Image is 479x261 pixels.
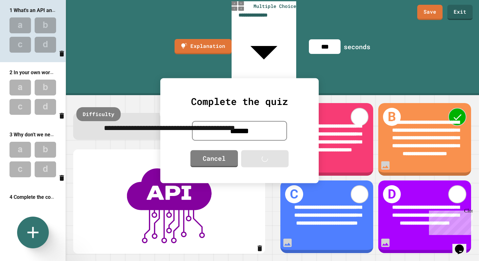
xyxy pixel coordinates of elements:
[447,5,473,20] a: Exit
[285,185,303,203] h1: C
[417,5,443,20] a: Save
[58,109,66,121] button: Delete question
[344,42,370,51] div: seconds
[383,108,401,126] h1: B
[176,94,303,108] div: Complete the quiz
[232,1,244,11] img: multiple-choice-thumbnail.png
[190,150,238,167] a: Cancel
[10,194,174,200] span: 4 Complete the code to print the absolute value using the math function.
[76,107,121,121] div: Difficulty
[426,208,473,235] iframe: chat widget
[10,131,190,138] span: 3 Why don't we need to write "import" for the Math class? What package is it in?
[383,185,401,203] h1: D
[10,7,130,13] span: 1 What's an API and why do programmers use them?
[58,172,66,184] button: Delete question
[253,3,296,10] span: Multiple Choice
[3,3,44,40] div: Chat with us now!Close
[58,47,66,59] button: Delete question
[80,157,259,246] img: quiz-media%2FuyGXBecZxOGvV2FBTzRZ
[175,39,232,54] a: Explanation
[10,69,187,75] span: 2 In your own words, what is a method? Name two methods we used in Unit 1.
[452,236,473,255] iframe: chat widget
